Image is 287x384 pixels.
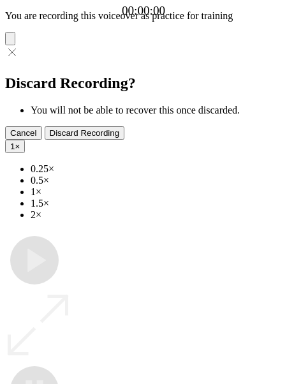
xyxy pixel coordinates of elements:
li: 0.5× [31,175,282,186]
a: 00:00:00 [122,4,165,18]
li: 2× [31,209,282,221]
li: 1.5× [31,198,282,209]
p: You are recording this voiceover as practice for training [5,10,282,22]
li: 0.25× [31,163,282,175]
button: Discard Recording [45,126,125,140]
span: 1 [10,142,15,151]
li: You will not be able to recover this once discarded. [31,105,282,116]
h2: Discard Recording? [5,75,282,92]
li: 1× [31,186,282,198]
button: Cancel [5,126,42,140]
button: 1× [5,140,25,153]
